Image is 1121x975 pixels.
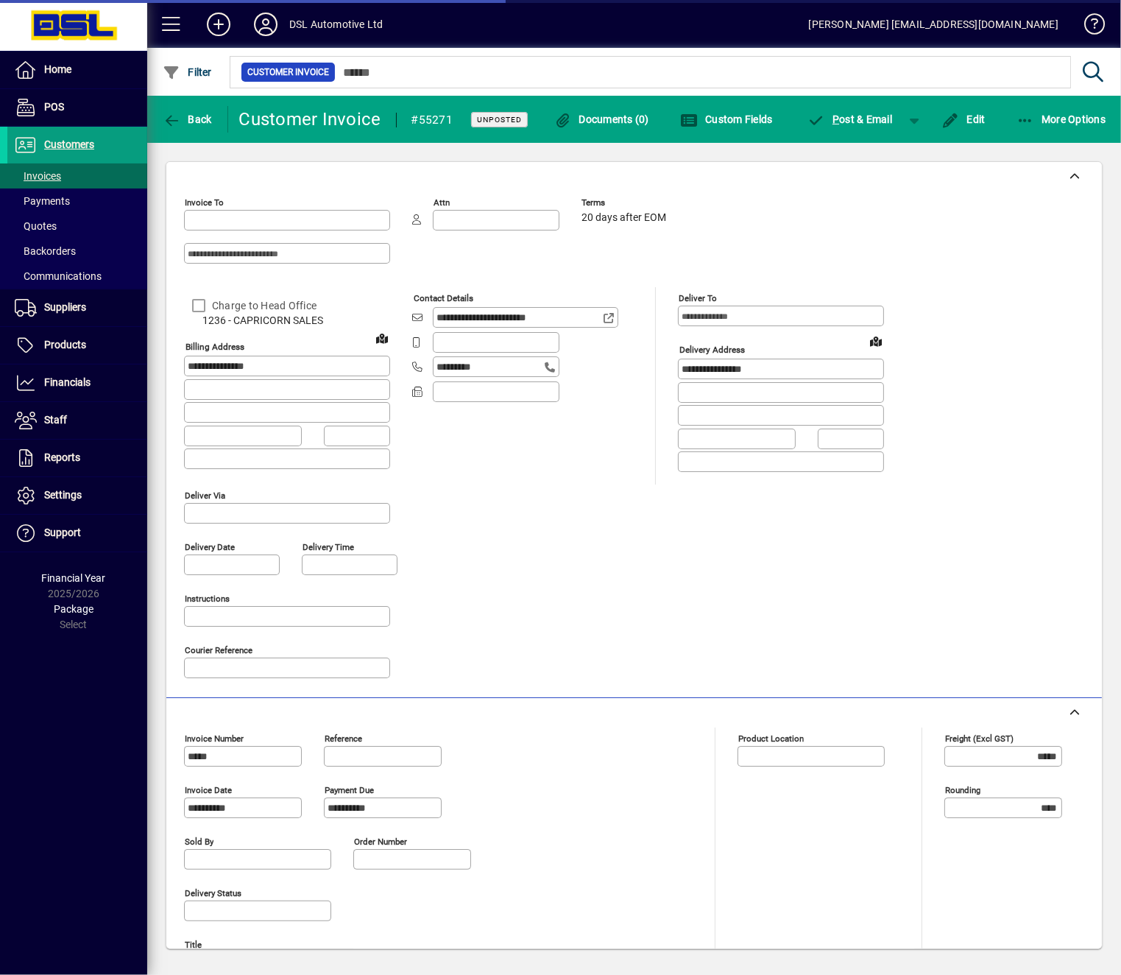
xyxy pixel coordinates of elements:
a: Knowledge Base [1073,3,1103,51]
span: Suppliers [44,301,86,313]
mat-label: Rounding [945,784,980,795]
span: Edit [941,113,986,125]
mat-label: Reference [325,733,362,743]
span: Staff [44,414,67,426]
mat-label: Freight (excl GST) [945,733,1014,743]
span: Custom Fields [680,113,773,125]
a: Financials [7,365,147,401]
mat-label: Attn [434,197,450,208]
a: View on map [864,329,888,353]
a: Home [7,52,147,88]
mat-label: Courier Reference [185,644,252,655]
a: Backorders [7,239,147,264]
button: Edit [938,106,989,133]
span: Products [44,339,86,351]
a: Invoices [7,163,147,189]
button: Documents (0) [550,106,653,133]
mat-label: Order number [354,836,407,846]
a: Products [7,327,147,364]
span: 20 days after EOM [581,212,666,224]
span: Settings [44,489,82,501]
button: Custom Fields [676,106,777,133]
mat-label: Title [185,939,202,949]
div: #55271 [411,108,453,132]
span: Communications [15,270,102,282]
mat-label: Sold by [185,836,213,846]
a: Reports [7,440,147,476]
span: Reports [44,451,80,463]
mat-label: Deliver via [185,490,225,500]
button: Add [195,11,242,38]
span: POS [44,101,64,113]
mat-label: Invoice date [185,784,232,795]
div: Customer Invoice [239,108,381,131]
span: Financials [44,376,91,388]
span: Quotes [15,220,57,232]
span: ost & Email [807,113,893,125]
mat-label: Invoice To [185,197,224,208]
mat-label: Delivery date [185,541,235,552]
span: Customers [44,138,94,150]
span: Invoices [15,170,61,182]
a: Support [7,515,147,552]
span: P [832,113,839,125]
span: More Options [1016,113,1106,125]
a: Staff [7,402,147,439]
span: Home [44,63,71,75]
mat-label: Deliver To [679,293,717,303]
mat-label: Delivery status [185,887,241,898]
span: Backorders [15,245,76,257]
span: Package [54,603,93,615]
button: Filter [159,59,216,85]
mat-label: Payment due [325,784,374,795]
a: Quotes [7,214,147,239]
app-page-header-button: Back [147,106,228,133]
a: Payments [7,189,147,214]
span: Payments [15,195,70,207]
span: Back [163,113,212,125]
span: Financial Year [42,572,106,584]
div: DSL Automotive Ltd [289,13,383,36]
mat-label: Instructions [185,593,230,603]
a: Communications [7,264,147,289]
div: [PERSON_NAME] [EMAIL_ADDRESS][DOMAIN_NAME] [809,13,1058,36]
a: Settings [7,477,147,514]
a: Suppliers [7,289,147,326]
button: More Options [1013,106,1110,133]
span: Terms [581,198,670,208]
a: POS [7,89,147,126]
a: View on map [370,326,394,350]
button: Profile [242,11,289,38]
button: Post & Email [800,106,900,133]
mat-label: Invoice number [185,733,244,743]
span: Support [44,527,81,538]
span: Documents (0) [554,113,649,125]
span: Customer Invoice [247,65,329,80]
span: Filter [163,66,212,78]
mat-label: Delivery time [303,541,354,552]
span: Unposted [477,115,522,124]
span: 1236 - CAPRICORN SALES [184,313,390,328]
button: Back [159,106,216,133]
mat-label: Product location [738,733,804,743]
